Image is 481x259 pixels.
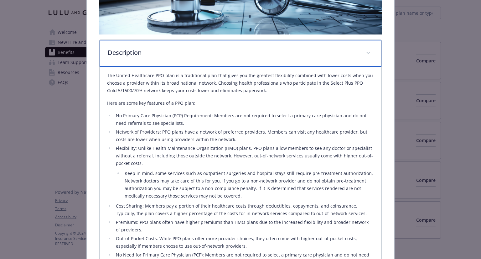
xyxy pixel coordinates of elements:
[107,99,374,107] p: Here are some key features of a PPO plan:
[114,128,374,143] li: Network of Providers: PPO plans have a network of preferred providers. Members can visit any heal...
[114,219,374,234] li: Premiums: PPO plans often have higher premiums than HMO plans due to the increased flexibility an...
[107,72,374,94] p: The United Healthcare PPO plan is a traditional plan that gives you the greatest flexibility comb...
[114,202,374,217] li: Cost Sharing: Members pay a portion of their healthcare costs through deductibles, copayments, an...
[114,145,374,200] li: Flexibility: Unlike Health Maintenance Organization (HMO) plans, PPO plans allow members to see a...
[123,170,374,200] li: Keep in mind, some services such as outpatient surgeries and hospital stays still require pre-tre...
[108,48,358,57] p: Description
[100,40,381,67] div: Description
[114,235,374,250] li: Out-of-Pocket Costs: While PPO plans offer more provider choices, they often come with higher out...
[114,112,374,127] li: No Primary Care Physician (PCP) Requirement: Members are not required to select a primary care ph...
